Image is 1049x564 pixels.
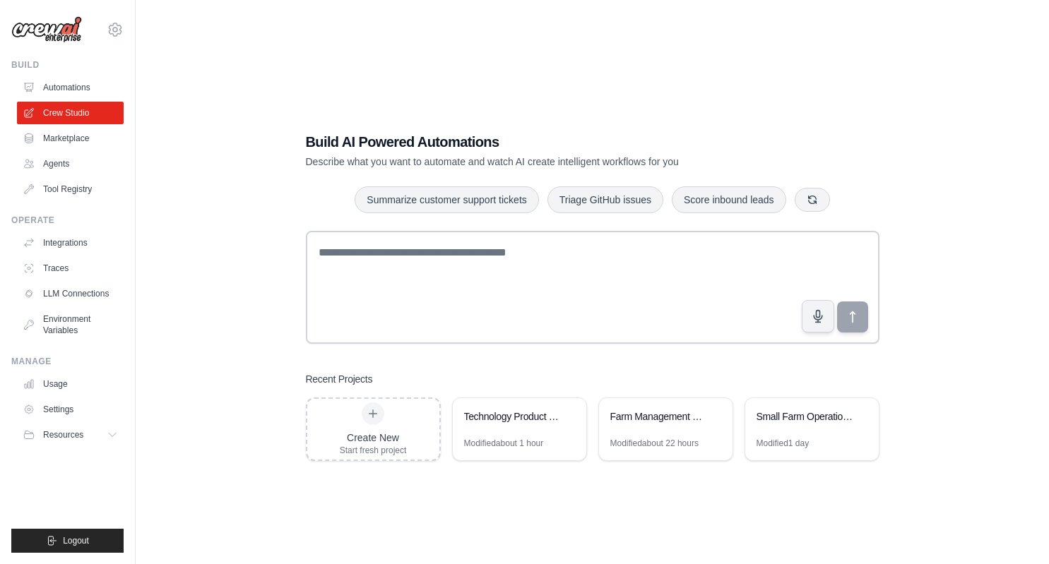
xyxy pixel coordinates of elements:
a: Crew Studio [17,102,124,124]
button: Triage GitHub issues [547,186,663,213]
p: Describe what you want to automate and watch AI create intelligent workflows for you [306,155,781,169]
div: Operate [11,215,124,226]
a: Traces [17,257,124,280]
div: Manage [11,356,124,367]
button: Score inbound leads [672,186,786,213]
div: Modified about 22 hours [610,438,699,449]
a: Marketplace [17,127,124,150]
button: Resources [17,424,124,446]
div: Technology Product Research Automation [464,409,561,424]
div: Farm Management System [610,409,707,424]
button: Summarize customer support tickets [355,186,538,213]
h3: Recent Projects [306,372,373,386]
span: Resources [43,429,83,440]
a: Agents [17,152,124,175]
button: Click to speak your automation idea [802,300,834,332]
a: Automations [17,76,124,99]
h1: Build AI Powered Automations [306,132,781,152]
button: Get new suggestions [795,188,830,212]
a: Usage [17,373,124,395]
a: Environment Variables [17,308,124,342]
div: Create New [340,431,407,445]
a: LLM Connections [17,282,124,305]
img: Logo [11,16,82,43]
div: Small Farm Operations Manager [757,409,853,424]
a: Settings [17,398,124,421]
a: Integrations [17,232,124,254]
button: Logout [11,529,124,553]
div: Modified 1 day [757,438,810,449]
a: Tool Registry [17,178,124,200]
div: Build [11,59,124,71]
div: Start fresh project [340,445,407,456]
div: Modified about 1 hour [464,438,544,449]
span: Logout [63,535,89,546]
